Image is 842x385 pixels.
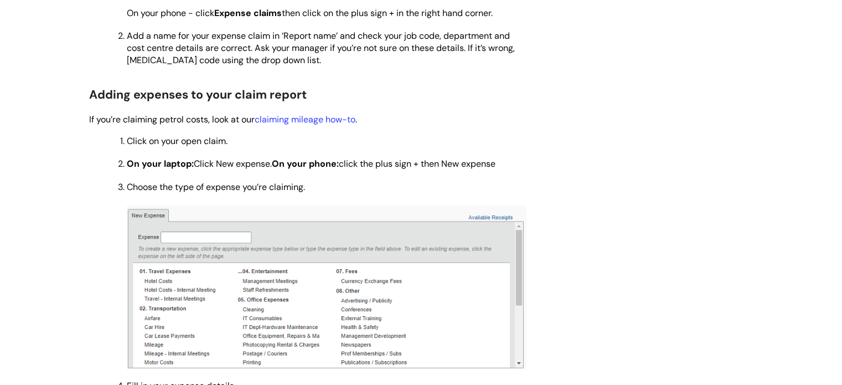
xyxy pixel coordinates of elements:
[127,7,493,19] span: On your phone - click then click on the plus sign + in the right hand corner.
[89,114,357,125] span: If you’re claiming petrol costs, look at our .
[127,30,515,66] span: Add a name for your expense claim in ‘Report name’ and check your job code, department and cost c...
[89,87,307,102] span: Adding expenses to your claim report
[127,181,305,193] span: Choose the type of expense you’re claiming.
[214,7,282,19] strong: Expense claims
[272,158,339,170] strong: On your phone:
[127,158,495,170] span: Click New expense. click the plus sign + then New expense
[255,114,355,125] a: claiming mileage how-to
[127,135,228,147] span: Click on your open claim.
[127,158,194,170] strong: On your laptop:
[127,206,526,369] img: nTu0jTRLZldWcgqMxH0ZpdYWvwk23ikD7w.png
